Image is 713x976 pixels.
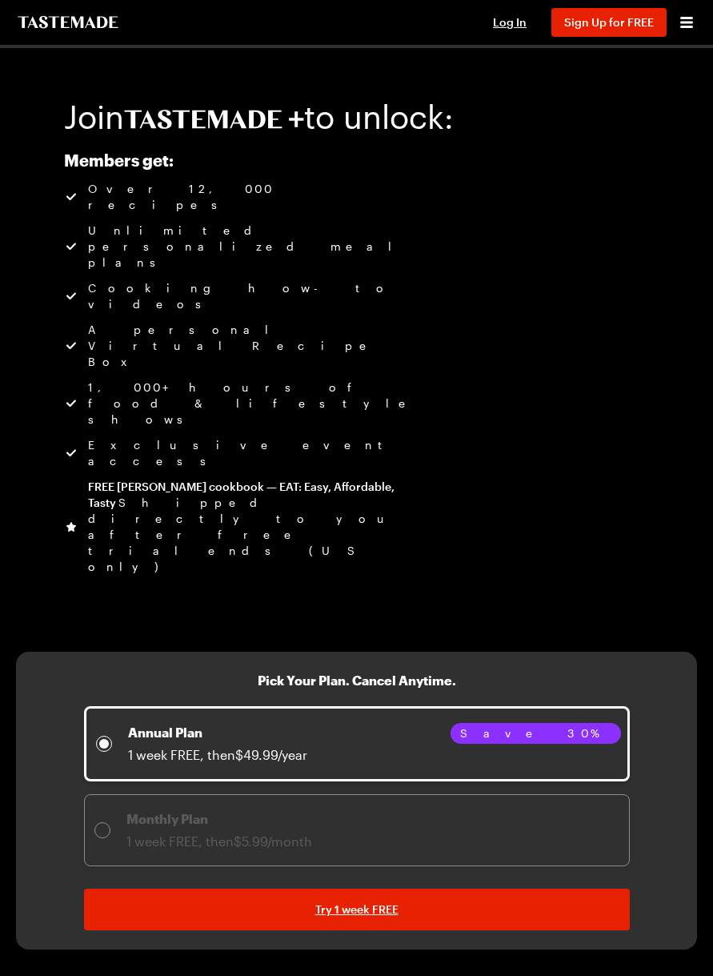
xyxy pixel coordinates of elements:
[460,725,611,742] span: Save 30%
[84,889,630,930] a: Try 1 week FREE
[258,671,456,690] h3: Pick Your Plan. Cancel Anytime.
[315,902,399,918] span: Try 1 week FREE
[128,747,307,762] span: 1 week FREE, then $49.99/year
[88,223,423,271] span: Unlimited personalized meal plans
[128,723,307,742] p: Annual Plan
[88,380,423,428] span: 1,000+ hours of food & lifestyle shows
[676,12,697,33] button: Open menu
[16,16,120,29] a: To Tastemade Home Page
[564,15,654,29] span: Sign Up for FREE
[478,14,542,30] button: Log In
[126,809,312,829] p: Monthly Plan
[88,479,423,575] div: FREE [PERSON_NAME] cookbook — EAT: Easy, Affordable, Tasty
[64,99,454,135] h1: Join to unlock:
[88,181,423,213] span: Over 12,000 recipes
[64,181,423,575] ul: Tastemade+ Annual subscription benefits
[64,151,423,170] h2: Members get:
[88,437,423,469] span: Exclusive event access
[126,833,312,849] span: 1 week FREE, then $5.99/month
[88,496,400,573] span: Shipped directly to you after free trial ends (US only)
[493,15,527,29] span: Log In
[88,280,423,312] span: Cooking how-to videos
[88,322,423,370] span: A personal Virtual Recipe Box
[551,8,667,37] button: Sign Up for FREE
